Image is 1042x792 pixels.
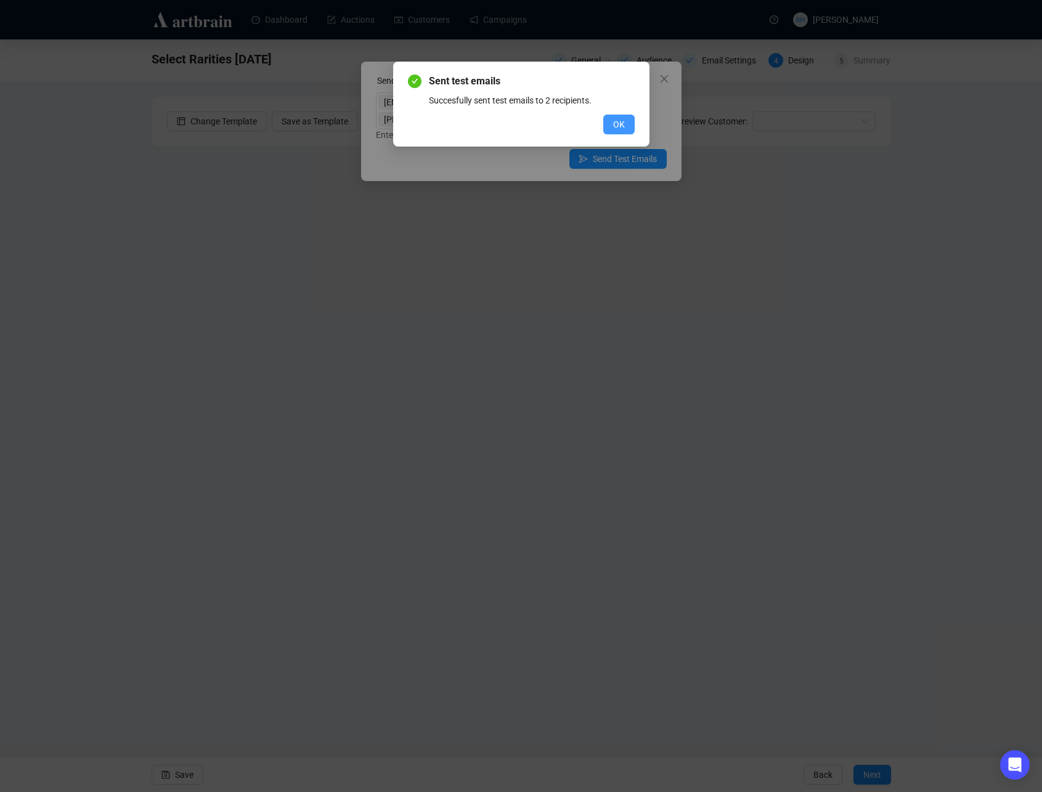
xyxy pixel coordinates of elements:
span: check-circle [408,75,421,88]
div: Succesfully sent test emails to 2 recipients. [429,94,635,107]
button: OK [603,115,635,134]
span: Sent test emails [429,74,635,89]
div: Open Intercom Messenger [1000,750,1030,780]
span: OK [613,118,625,131]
